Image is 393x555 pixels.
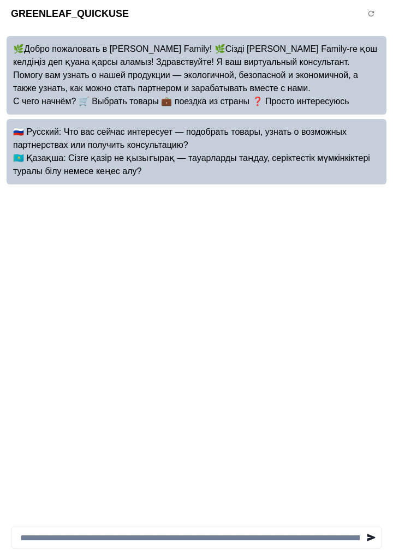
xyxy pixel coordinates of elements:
[13,153,370,176] font: 🇰🇿 Қазақша: Сізге қазір не қызығырақ — тауарларды таңдау, серіктестік мүмкінкіктері туралы білу н...
[11,8,129,19] font: GREENLEAF_QUICKUSE
[13,97,349,106] font: С чего начнём? 🛒 Выбрать товары 💼 поездка из страны ❓ Просто интересуюсь
[13,127,347,150] font: 🇷🇺 Русский: Что вас сейчас интересует — подобрать товары, узнать о возможных партнерствах или пол...
[360,3,382,25] button: Перезагрузить
[13,44,377,93] font: 🌿Добро пожаловать в [PERSON_NAME] Family! 🌿Сізді [PERSON_NAME] Family-ге қош келдіңіз деп қуана қ...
